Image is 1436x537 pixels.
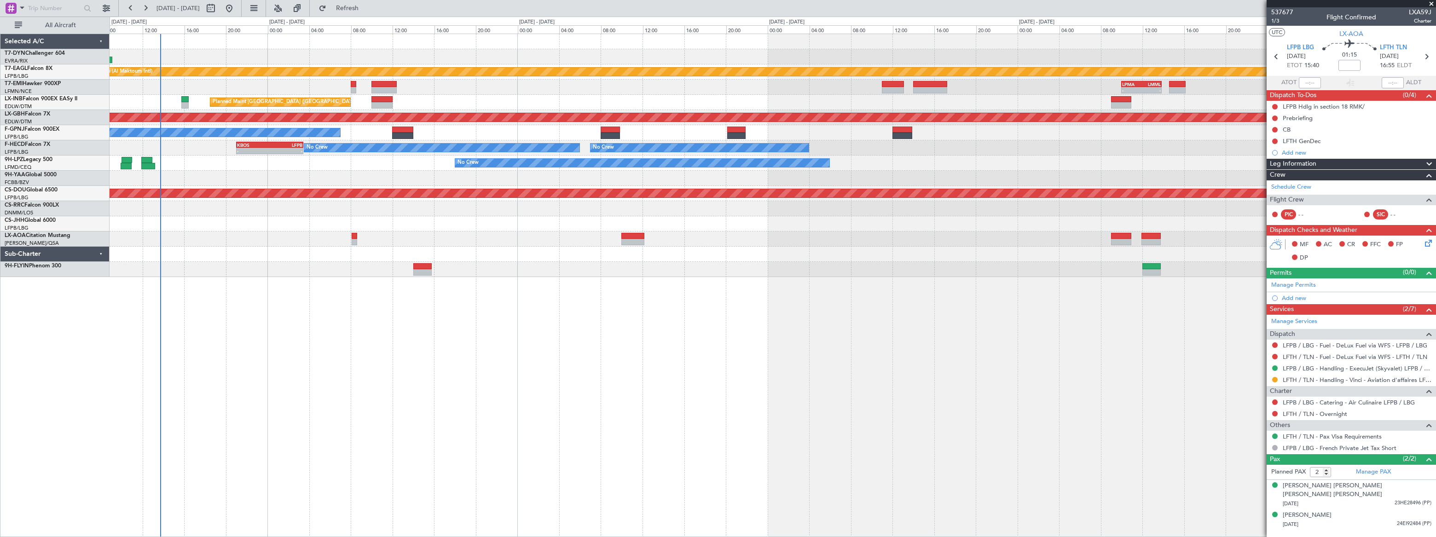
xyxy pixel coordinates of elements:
[1270,304,1294,315] span: Services
[1271,317,1317,326] a: Manage Services
[934,25,976,34] div: 16:00
[1342,51,1357,60] span: 01:15
[5,88,32,95] a: LFMN/NCE
[1283,444,1396,452] a: LFPB / LBG - French Private Jet Tax Short
[5,263,61,269] a: 9H-FLYINPhenom 300
[5,81,61,87] a: T7-EMIHawker 900XP
[5,202,59,208] a: CS-RRCFalcon 900LX
[559,25,601,34] div: 04:00
[5,209,33,216] a: DNMM/LOS
[1270,90,1316,101] span: Dispatch To-Dos
[1271,7,1293,17] span: 537677
[519,18,555,26] div: [DATE] - [DATE]
[1326,12,1376,22] div: Flight Confirmed
[5,81,23,87] span: T7-EMI
[237,142,270,148] div: KBOS
[5,225,29,231] a: LFPB/LBG
[1283,398,1415,406] a: LFPB / LBG - Catering - Air Culinaire LFPB / LBG
[1283,103,1365,110] div: LFPB Hdlg in section 18 RMK/
[1409,17,1431,25] span: Charter
[5,157,23,162] span: 9H-LPZ
[1304,61,1319,70] span: 15:40
[1397,520,1431,528] span: 24EI92484 (PP)
[5,187,58,193] a: CS-DOUGlobal 6500
[1269,28,1285,36] button: UTC
[1283,376,1431,384] a: LFTH / TLN - Handling - Vinci - Aviation d'affaires LFTH / TLN*****MY HANDLING****
[1282,294,1431,302] div: Add new
[5,187,26,193] span: CS-DOU
[5,142,25,147] span: F-HECD
[1356,468,1391,477] a: Manage PAX
[5,157,52,162] a: 9H-LPZLegacy 500
[1141,81,1161,87] div: LMML
[1184,25,1226,34] div: 16:00
[1270,225,1357,236] span: Dispatch Checks and Weather
[5,202,24,208] span: CS-RRC
[5,240,59,247] a: [PERSON_NAME]/QSA
[314,1,370,16] button: Refresh
[1339,29,1363,39] span: LX-AOA
[1403,267,1416,277] span: (0/0)
[851,25,893,34] div: 08:00
[268,25,310,34] div: 00:00
[393,25,434,34] div: 12:00
[5,51,65,56] a: T7-DYNChallenger 604
[1395,499,1431,507] span: 23HE28496 (PP)
[1271,468,1306,477] label: Planned PAX
[5,127,59,132] a: F-GPNJFalcon 900EX
[5,233,70,238] a: LX-AOACitation Mustang
[1270,195,1304,205] span: Flight Crew
[1403,454,1416,463] span: (2/2)
[111,18,147,26] div: [DATE] - [DATE]
[10,18,100,33] button: All Aircraft
[1299,77,1321,88] input: --:--
[5,263,29,269] span: 9H-FLYIN
[1282,149,1431,156] div: Add new
[1271,281,1316,290] a: Manage Permits
[5,111,25,117] span: LX-GBH
[1283,521,1298,528] span: [DATE]
[684,25,726,34] div: 16:00
[1270,329,1295,340] span: Dispatch
[1270,268,1291,278] span: Permits
[1397,61,1412,70] span: ELDT
[5,164,31,171] a: LFMD/CEQ
[1283,410,1347,418] a: LFTH / TLN - Overnight
[24,22,97,29] span: All Aircraft
[1270,454,1280,465] span: Pax
[434,25,476,34] div: 16:00
[1283,126,1291,133] div: CB
[1347,240,1355,249] span: CR
[1270,420,1290,431] span: Others
[351,25,393,34] div: 08:00
[5,172,57,178] a: 9H-YAAGlobal 5000
[893,25,935,34] div: 12:00
[1300,240,1309,249] span: MF
[237,148,270,154] div: -
[307,141,328,155] div: No Crew
[5,66,27,71] span: T7-EAGL
[309,25,351,34] div: 04:00
[1324,240,1332,249] span: AC
[768,25,810,34] div: 00:00
[1373,209,1388,219] div: SIC
[1141,87,1161,93] div: -
[1271,17,1293,25] span: 1/3
[476,25,518,34] div: 20:00
[1403,90,1416,100] span: (0/4)
[5,103,32,110] a: EDLW/DTM
[5,218,24,223] span: CS-JHH
[1287,43,1314,52] span: LFPB LBG
[1019,18,1054,26] div: [DATE] - [DATE]
[1060,25,1101,34] div: 04:00
[1283,433,1382,440] a: LFTH / TLN - Pax Visa Requirements
[1409,7,1431,17] span: LXA59J
[5,172,25,178] span: 9H-YAA
[1380,43,1407,52] span: LFTH TLN
[1270,159,1316,169] span: Leg Information
[1287,52,1306,61] span: [DATE]
[810,25,851,34] div: 04:00
[5,127,24,132] span: F-GPNJ
[593,141,614,155] div: No Crew
[1283,341,1427,349] a: LFPB / LBG - Fuel - DeLux Fuel via WFS - LFPB / LBG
